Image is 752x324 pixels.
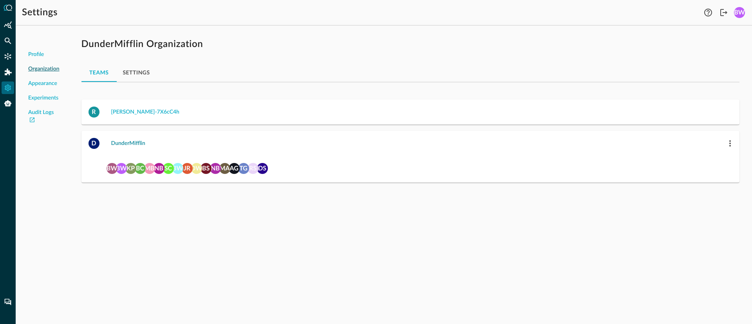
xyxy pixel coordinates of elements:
div: BS [201,163,211,174]
div: RS [248,163,258,174]
a: Audit Logs [28,109,60,125]
div: Summary Insights [2,19,14,31]
div: DunderMifflin [111,139,145,148]
button: DunderMifflin [107,137,150,150]
div: Settings [2,81,14,94]
span: brian.way+onboarding@secdataops.com [107,162,117,173]
span: Brian Way [172,162,183,173]
h1: Settings [22,6,58,19]
div: BW [734,7,745,18]
div: NB [154,163,164,174]
div: Connectors [2,50,14,63]
div: BW [172,163,183,174]
div: [PERSON_NAME]-7X6cC4h [111,107,179,117]
div: DW [191,163,202,174]
span: Experiments [28,94,58,102]
button: Help [702,6,714,19]
div: Chat [2,296,14,308]
span: neal.bridges@secdataops.com [210,162,221,173]
div: DS [257,163,268,174]
h1: DunderMifflin Organization [81,38,739,51]
span: Billy Smith [201,162,211,173]
span: Organization [28,65,60,73]
div: BC [135,163,146,174]
div: Federated Search [2,34,14,47]
span: bonnie.carberry@secdataops.com [135,162,146,173]
button: [PERSON_NAME]-7X6cC4h [107,106,184,118]
span: Rob Shepherd [248,162,258,173]
span: brian.way@secdataops.com [116,162,127,173]
div: D [89,138,99,149]
span: technocrats+go@gmail.com [238,162,249,173]
div: SC [163,163,174,174]
div: Query Agent [2,97,14,110]
span: mike.bousquet@secdataops.com [144,162,155,173]
span: Kyle Putnam [125,162,136,173]
button: Teams [81,63,117,82]
div: JR [182,163,193,174]
span: david.wheeler88+demo@gmail.com [191,162,202,173]
span: Appearance [28,80,57,88]
span: Matt Anthony [219,162,230,173]
div: Addons [2,66,14,78]
div: KP [125,163,136,174]
button: Logout [718,6,730,19]
span: Stacey Curtis [163,162,174,173]
div: MA [219,163,230,174]
div: BW [107,163,117,174]
span: dhiraj.sharan+demo@secdataops.com [257,162,268,173]
span: aejay.goehring+dundermifflin@gmail.com [229,162,240,173]
div: MB [144,163,155,174]
div: AG [229,163,240,174]
div: BW [116,163,127,174]
span: Jonathan Rau [182,162,193,173]
div: R [89,107,99,118]
span: neal.bridges@gmail.com [154,162,164,173]
div: NB [210,163,221,174]
button: Settings [117,63,156,82]
span: Profile [28,51,44,59]
div: TG [238,163,249,174]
